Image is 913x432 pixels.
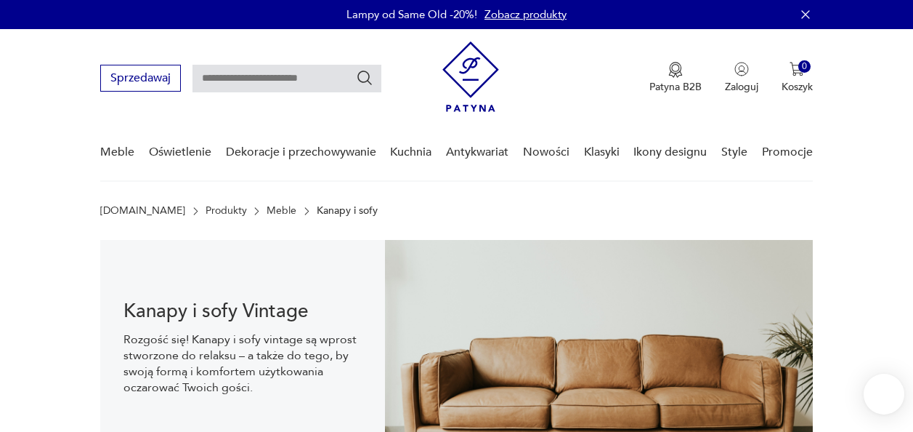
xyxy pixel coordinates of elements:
p: Rozgość się! Kanapy i sofy vintage są wprost stworzone do relaksu – a także do tego, by swoją for... [123,332,362,396]
a: Promocje [762,124,813,180]
button: Sprzedawaj [100,65,181,92]
iframe: Smartsupp widget button [864,374,904,415]
a: Oświetlenie [149,124,211,180]
button: Zaloguj [725,62,758,94]
h1: Kanapy i sofy Vintage [123,303,362,320]
button: Patyna B2B [649,62,702,94]
p: Patyna B2B [649,80,702,94]
div: 0 [798,60,811,73]
a: Produkty [206,205,247,217]
p: Koszyk [782,80,813,94]
a: Klasyki [584,124,620,180]
a: Style [721,124,747,180]
img: Ikona koszyka [790,62,804,76]
a: Dekoracje i przechowywanie [226,124,376,180]
a: Kuchnia [390,124,431,180]
a: [DOMAIN_NAME] [100,205,185,217]
a: Ikona medaluPatyna B2B [649,62,702,94]
img: Ikona medalu [668,62,683,78]
p: Kanapy i sofy [317,205,378,217]
img: Ikonka użytkownika [734,62,749,76]
a: Meble [100,124,134,180]
a: Meble [267,205,296,217]
button: 0Koszyk [782,62,813,94]
a: Sprzedawaj [100,74,181,84]
button: Szukaj [356,69,373,87]
img: Patyna - sklep z meblami i dekoracjami vintage [442,41,499,112]
p: Lampy od Same Old -20%! [346,7,477,22]
p: Zaloguj [725,80,758,94]
a: Nowości [523,124,569,180]
a: Zobacz produkty [484,7,567,22]
a: Antykwariat [446,124,508,180]
a: Ikony designu [633,124,707,180]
